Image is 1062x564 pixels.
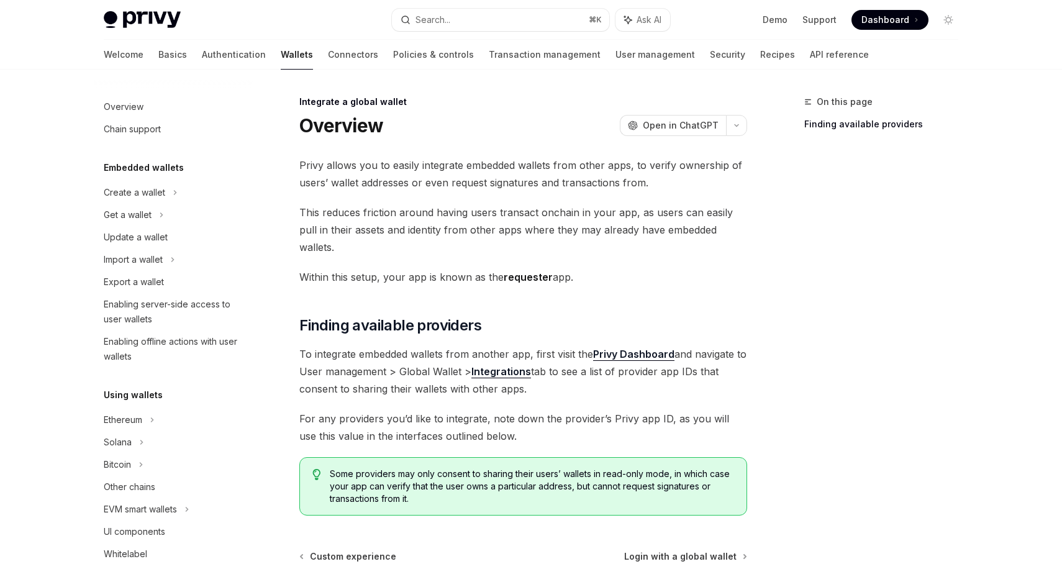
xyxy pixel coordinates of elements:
[104,207,152,222] div: Get a wallet
[593,348,674,361] a: Privy Dashboard
[94,226,253,248] a: Update a wallet
[310,550,396,563] span: Custom experience
[299,157,747,191] span: Privy allows you to easily integrate embedded wallets from other apps, to verify ownership of use...
[94,330,253,368] a: Enabling offline actions with user wallets
[104,502,177,517] div: EVM smart wallets
[763,14,787,26] a: Demo
[104,99,143,114] div: Overview
[620,115,726,136] button: Open in ChatGPT
[328,40,378,70] a: Connectors
[392,9,609,31] button: Search...⌘K
[104,252,163,267] div: Import a wallet
[504,271,553,283] strong: requester
[710,40,745,70] a: Security
[624,550,737,563] span: Login with a global wallet
[624,550,746,563] a: Login with a global wallet
[312,469,321,480] svg: Tip
[94,476,253,498] a: Other chains
[104,11,181,29] img: light logo
[299,268,747,286] span: Within this setup, your app is known as the app.
[810,40,869,70] a: API reference
[104,230,168,245] div: Update a wallet
[104,524,165,539] div: UI components
[938,10,958,30] button: Toggle dark mode
[415,12,450,27] div: Search...
[615,40,695,70] a: User management
[104,185,165,200] div: Create a wallet
[760,40,795,70] a: Recipes
[104,297,245,327] div: Enabling server-side access to user wallets
[94,118,253,140] a: Chain support
[817,94,873,109] span: On this page
[158,40,187,70] a: Basics
[299,316,481,335] span: Finding available providers
[104,435,132,450] div: Solana
[299,345,747,398] span: To integrate embedded wallets from another app, first visit the and navigate to User management >...
[104,388,163,403] h5: Using wallets
[104,275,164,289] div: Export a wallet
[471,365,531,378] a: Integrations
[851,10,928,30] a: Dashboard
[104,40,143,70] a: Welcome
[643,119,719,132] span: Open in ChatGPT
[637,14,661,26] span: Ask AI
[861,14,909,26] span: Dashboard
[104,412,142,427] div: Ethereum
[589,15,602,25] span: ⌘ K
[104,457,131,472] div: Bitcoin
[593,348,674,360] strong: Privy Dashboard
[94,96,253,118] a: Overview
[330,468,734,505] span: Some providers may only consent to sharing their users’ wallets in read-only mode, in which case ...
[615,9,670,31] button: Ask AI
[301,550,396,563] a: Custom experience
[104,160,184,175] h5: Embedded wallets
[104,122,161,137] div: Chain support
[299,114,383,137] h1: Overview
[393,40,474,70] a: Policies & controls
[94,271,253,293] a: Export a wallet
[281,40,313,70] a: Wallets
[104,547,147,562] div: Whitelabel
[299,96,747,108] div: Integrate a global wallet
[299,410,747,445] span: For any providers you’d like to integrate, note down the provider’s Privy app ID, as you will use...
[202,40,266,70] a: Authentication
[104,480,155,494] div: Other chains
[299,204,747,256] span: This reduces friction around having users transact onchain in your app, as users can easily pull ...
[94,293,253,330] a: Enabling server-side access to user wallets
[804,114,968,134] a: Finding available providers
[489,40,601,70] a: Transaction management
[802,14,837,26] a: Support
[94,521,253,543] a: UI components
[104,334,245,364] div: Enabling offline actions with user wallets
